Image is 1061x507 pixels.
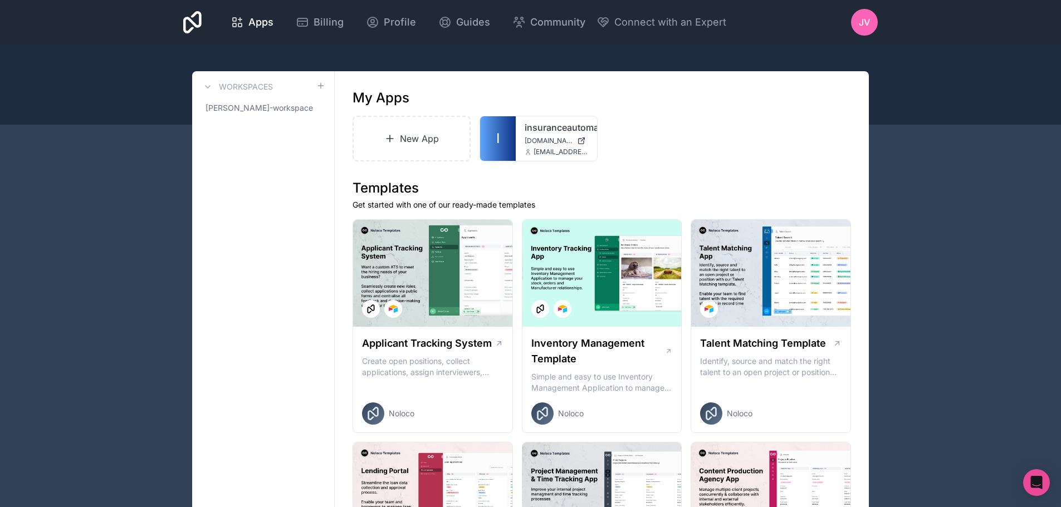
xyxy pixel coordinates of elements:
span: Noloco [727,408,752,419]
span: Noloco [558,408,584,419]
span: Apps [248,14,273,30]
a: [PERSON_NAME]-workspace [201,98,325,118]
div: Open Intercom Messenger [1023,469,1050,496]
h1: Talent Matching Template [700,336,826,351]
h3: Workspaces [219,81,273,92]
h1: Templates [353,179,851,197]
p: Get started with one of our ready-made templates [353,199,851,210]
p: Identify, source and match the right talent to an open project or position with our Talent Matchi... [700,356,842,378]
span: Profile [384,14,416,30]
a: Billing [287,10,353,35]
a: Apps [222,10,282,35]
img: Airtable Logo [558,304,567,313]
a: [DOMAIN_NAME] [525,136,588,145]
a: I [480,116,516,161]
span: Community [530,14,585,30]
p: Simple and easy to use Inventory Management Application to manage your stock, orders and Manufact... [531,371,673,393]
a: Guides [429,10,499,35]
h1: Applicant Tracking System [362,336,492,351]
span: [PERSON_NAME]-workspace [206,102,313,114]
a: Workspaces [201,80,273,93]
p: Create open positions, collect applications, assign interviewers, centralise candidate feedback a... [362,356,503,378]
a: Community [503,10,594,35]
a: insuranceautomationsolutions [525,121,588,134]
a: New App [353,116,471,161]
h1: My Apps [353,89,409,107]
a: Profile [357,10,425,35]
span: Guides [456,14,490,30]
span: Connect with an Expert [614,14,726,30]
span: Noloco [389,408,414,419]
span: [DOMAIN_NAME] [525,136,573,145]
img: Airtable Logo [705,304,713,313]
img: Airtable Logo [389,304,398,313]
span: JV [859,16,870,29]
span: [EMAIL_ADDRESS][DOMAIN_NAME] [534,147,588,156]
button: Connect with an Expert [596,14,726,30]
h1: Inventory Management Template [531,336,665,367]
span: Billing [314,14,344,30]
span: I [496,130,500,147]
